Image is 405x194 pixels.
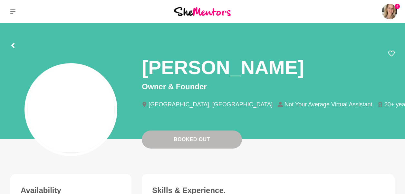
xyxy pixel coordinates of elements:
a: Stephanie Day3 [382,4,397,19]
img: Stephanie Day [382,4,397,19]
p: Owner & Founder [142,81,395,92]
img: She Mentors Logo [174,7,231,16]
span: 3 [395,4,400,9]
li: [GEOGRAPHIC_DATA], [GEOGRAPHIC_DATA] [142,102,278,107]
li: Not Your Average Virtual Assistant [278,102,378,107]
h1: [PERSON_NAME] [142,55,304,80]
